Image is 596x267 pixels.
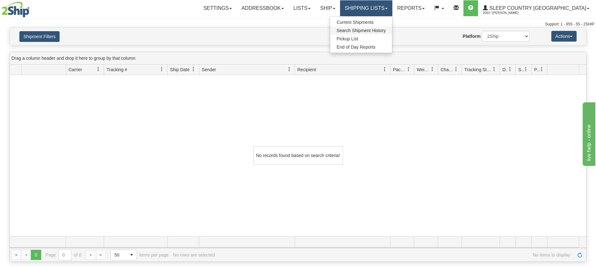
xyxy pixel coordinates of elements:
[330,35,392,43] a: Pickup List
[173,252,215,257] div: No rows are selected
[253,146,343,165] div: No records found based on search criteria!
[505,64,515,75] a: Delivery Status filter column settings
[284,64,295,75] a: Sender filter column settings
[379,64,390,75] a: Recipient filter column settings
[502,66,508,73] span: Delivery Status
[488,5,586,11] span: Sleep Country [GEOGRAPHIC_DATA]
[46,250,82,260] span: Page of 0
[199,0,237,16] a: Settings
[534,66,540,73] span: Pickup Status
[202,66,216,73] span: Sender
[575,250,585,260] a: Refresh
[156,64,167,75] a: Tracking # filter column settings
[315,0,340,16] a: Ship
[427,64,438,75] a: Weight filter column settings
[340,0,392,16] a: Shipping lists
[127,250,137,260] span: select
[536,64,547,75] a: Pickup Status filter column settings
[417,66,430,73] span: Weight
[330,18,392,26] a: Current Shipments
[170,66,189,73] span: Ship Date
[219,252,570,257] span: No items to display
[521,64,531,75] a: Shipment Issues filter column settings
[5,4,59,11] div: live help - online
[393,66,406,73] span: Packages
[478,0,594,16] a: Sleep Country [GEOGRAPHIC_DATA] 2044 / [PERSON_NAME]
[2,2,29,17] img: logo2044.jpg
[489,64,500,75] a: Tracking Status filter column settings
[337,44,375,50] span: End of Day Reports
[110,250,137,260] span: Page sizes drop down
[451,64,462,75] a: Charge filter column settings
[10,52,586,65] div: grid grouping header
[110,250,169,260] span: items per page
[403,64,414,75] a: Packages filter column settings
[330,26,392,35] a: Search Shipment History
[289,0,315,16] a: Lists
[115,252,123,258] span: 50
[2,22,594,27] div: Support: 1 - 855 - 55 - 2SHIP
[31,250,41,260] span: Page 0
[330,43,392,51] a: End of Day Reports
[337,28,386,33] span: Search Shipment History
[464,66,492,73] span: Tracking Status
[337,36,358,41] span: Pickup List
[107,66,127,73] span: Tracking #
[19,31,60,42] button: Shipment Filters
[69,66,82,73] span: Carrier
[392,0,429,16] a: Reports
[441,66,454,73] span: Charge
[93,64,104,75] a: Carrier filter column settings
[337,20,374,25] span: Current Shipments
[483,10,530,16] span: 2044 / [PERSON_NAME]
[518,66,524,73] span: Shipment Issues
[298,66,316,73] span: Recipient
[237,0,289,16] a: Addressbook
[462,33,481,39] label: Platform
[581,101,595,166] iframe: chat widget
[551,31,577,42] button: Actions
[188,64,199,75] a: Ship Date filter column settings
